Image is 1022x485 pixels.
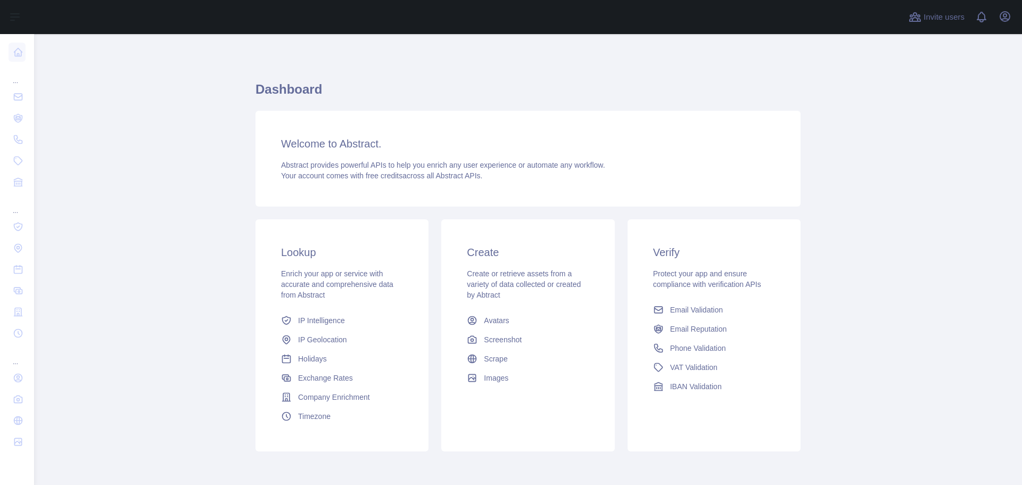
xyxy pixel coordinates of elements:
span: Email Reputation [670,324,727,334]
div: ... [9,64,26,85]
h3: Welcome to Abstract. [281,136,775,151]
a: Email Validation [649,300,779,319]
span: Protect your app and ensure compliance with verification APIs [653,269,761,289]
span: Images [484,373,508,383]
a: Avatars [463,311,593,330]
a: Holidays [277,349,407,368]
span: Abstract provides powerful APIs to help you enrich any user experience or automate any workflow. [281,161,605,169]
span: VAT Validation [670,362,718,373]
a: Timezone [277,407,407,426]
span: Avatars [484,315,509,326]
span: Company Enrichment [298,392,370,402]
a: IP Intelligence [277,311,407,330]
a: Company Enrichment [277,388,407,407]
span: Email Validation [670,305,723,315]
span: IP Geolocation [298,334,347,345]
a: Images [463,368,593,388]
button: Invite users [906,9,967,26]
h3: Create [467,245,589,260]
span: Scrape [484,354,507,364]
span: Exchange Rates [298,373,353,383]
a: VAT Validation [649,358,779,377]
span: Enrich your app or service with accurate and comprehensive data from Abstract [281,269,393,299]
span: Create or retrieve assets from a variety of data collected or created by Abtract [467,269,581,299]
a: Email Reputation [649,319,779,339]
span: free credits [366,171,402,180]
span: Your account comes with across all Abstract APIs. [281,171,482,180]
span: Holidays [298,354,327,364]
div: ... [9,345,26,366]
a: IBAN Validation [649,377,779,396]
h3: Verify [653,245,775,260]
span: Phone Validation [670,343,726,354]
h3: Lookup [281,245,403,260]
span: IBAN Validation [670,381,722,392]
span: Screenshot [484,334,522,345]
a: Scrape [463,349,593,368]
span: Timezone [298,411,331,422]
span: Invite users [924,11,965,23]
span: IP Intelligence [298,315,345,326]
div: ... [9,194,26,215]
a: Exchange Rates [277,368,407,388]
h1: Dashboard [256,81,801,106]
a: IP Geolocation [277,330,407,349]
a: Phone Validation [649,339,779,358]
a: Screenshot [463,330,593,349]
